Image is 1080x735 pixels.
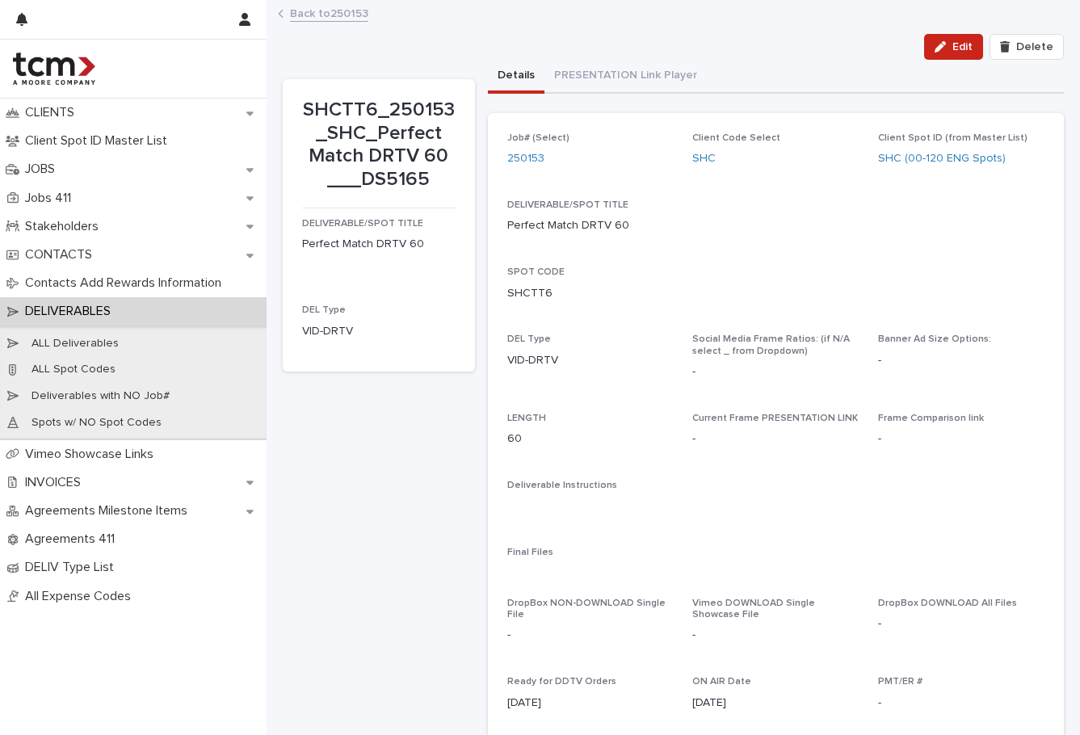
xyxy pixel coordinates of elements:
p: SHCTT6_250153_SHC_Perfect Match DRTV 60 ___DS5165 [302,99,456,191]
p: ALL Deliverables [19,337,132,351]
p: Deliverables with NO Job# [19,389,183,403]
button: Edit [924,34,983,60]
p: Agreements 411 [19,531,128,547]
span: DELIVERABLE/SPOT TITLE [302,219,423,229]
p: CONTACTS [19,247,105,262]
p: VID-DRTV [302,323,456,340]
p: - [878,352,1044,369]
p: DELIV Type List [19,560,127,575]
a: SHC (00-120 ENG Spots) [878,150,1006,167]
span: Banner Ad Size Options: [878,334,991,344]
p: ALL Spot Codes [19,363,128,376]
span: DropBox DOWNLOAD All Files [878,598,1017,608]
span: LENGTH [507,414,546,423]
a: Back to250153 [290,3,368,22]
p: Jobs 411 [19,191,84,206]
p: JOBS [19,162,68,177]
p: Vimeo Showcase Links [19,447,166,462]
p: - [878,430,1044,447]
span: ON AIR Date [692,677,751,687]
p: SHCTT6 [507,285,553,302]
p: All Expense Codes [19,589,144,604]
p: DELIVERABLES [19,304,124,319]
p: - [692,627,859,644]
span: Current Frame PRESENTATION LINK [692,414,858,423]
span: Job# (Select) [507,133,569,143]
span: Client Spot ID (from Master List) [878,133,1027,143]
span: Delete [1016,41,1053,52]
span: Vimeo DOWNLOAD Single Showcase File [692,598,815,619]
p: - [878,695,1044,712]
p: Stakeholders [19,219,111,234]
span: DropBox NON-DOWNLOAD Single File [507,598,666,619]
span: Deliverable Instructions [507,481,617,490]
p: [DATE] [507,695,674,712]
p: INVOICES [19,475,94,490]
p: - [692,430,695,447]
button: Delete [990,34,1064,60]
span: Client Code Select [692,133,780,143]
span: Ready for DDTV Orders [507,677,616,687]
p: Perfect Match DRTV 60 [302,236,456,253]
a: SHC [692,150,716,167]
span: DEL Type [507,334,551,344]
p: Agreements Milestone Items [19,503,200,519]
a: 250153 [507,150,544,167]
span: Edit [952,41,973,52]
span: PMT/ER # [878,677,922,687]
button: PRESENTATION Link Player [544,60,707,94]
span: SPOT CODE [507,267,565,277]
p: - [878,615,1044,632]
p: - [507,627,674,644]
p: Client Spot ID Master List [19,133,180,149]
p: VID-DRTV [507,352,674,369]
p: Perfect Match DRTV 60 [507,217,629,234]
span: Final Files [507,548,553,557]
span: Social Media Frame Ratios: (if N/A select _ from Dropdown) [692,334,850,355]
button: Details [488,60,544,94]
p: 60 [507,430,674,447]
span: Frame Comparison link [878,414,984,423]
p: - [692,363,859,380]
p: CLIENTS [19,105,87,120]
p: Contacts Add Rewards Information [19,275,234,291]
p: Spots w/ NO Spot Codes [19,416,174,430]
span: DEL Type [302,305,346,315]
p: [DATE] [692,695,859,712]
span: DELIVERABLE/SPOT TITLE [507,200,628,210]
img: 4hMmSqQkux38exxPVZHQ [13,52,95,85]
